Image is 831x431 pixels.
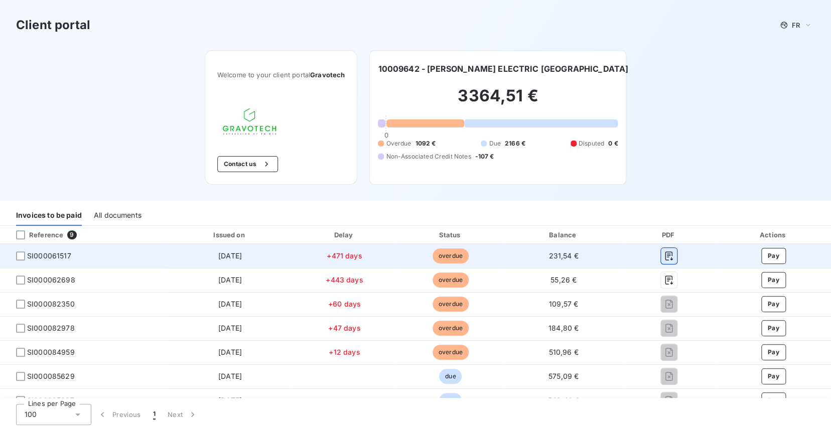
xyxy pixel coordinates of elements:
span: SI000085629 [27,371,75,381]
div: Reference [8,230,63,239]
span: SI000082350 [27,299,75,309]
span: SI000085637 [27,395,74,405]
span: [DATE] [218,251,242,260]
h2: 3364,51 € [378,86,618,116]
span: 109,57 € [549,300,578,308]
span: +60 days [328,300,361,308]
span: Overdue [386,139,411,148]
span: 231,54 € [548,251,578,260]
span: -107 € [475,152,494,161]
span: +471 days [327,251,362,260]
span: Welcome to your client portal [217,71,345,79]
span: [DATE] [218,348,242,356]
span: 0 € [608,139,618,148]
span: Gravotech [310,71,345,79]
button: Pay [761,272,786,288]
span: SI000084959 [27,347,75,357]
span: +47 days [328,324,360,332]
div: Status [398,230,503,240]
span: overdue [433,272,469,288]
div: PDF [624,230,714,240]
span: 510,96 € [548,348,578,356]
span: overdue [433,297,469,312]
div: Delay [295,230,394,240]
button: Pay [761,296,786,312]
h3: Client portal [16,16,90,34]
span: overdue [433,345,469,360]
span: [DATE] [218,300,242,308]
span: [DATE] [218,396,242,404]
div: Balance [507,230,621,240]
button: Pay [761,368,786,384]
span: +12 days [329,348,360,356]
div: Actions [718,230,829,240]
span: SI000062698 [27,275,75,285]
span: SI000082978 [27,323,75,333]
button: 1 [147,404,162,425]
button: Previous [91,404,147,425]
span: 1092 € [415,139,436,148]
span: 184,80 € [548,324,579,332]
span: 0 [384,131,388,139]
div: All documents [94,205,142,226]
span: 575,09 € [548,372,579,380]
span: [DATE] [218,324,242,332]
span: due [439,369,462,384]
span: Non-Associated Credit Notes [386,152,471,161]
div: Invoices to be paid [16,205,82,226]
span: overdue [433,321,469,336]
span: +443 days [326,275,363,284]
span: 100 [25,409,37,419]
img: Company logo [217,103,282,140]
span: Due [489,139,500,148]
div: Issued on [170,230,291,240]
span: 2166 € [505,139,525,148]
h6: 10009642 - [PERSON_NAME] ELECTRIC [GEOGRAPHIC_DATA] [378,63,628,75]
span: overdue [433,248,469,263]
span: 9 [67,230,76,239]
button: Pay [761,392,786,408]
button: Contact us [217,156,278,172]
button: Pay [761,344,786,360]
span: 1 [153,409,156,419]
span: 548,40 € [548,396,579,404]
span: 55,26 € [550,275,577,284]
button: Next [162,404,204,425]
button: Pay [761,248,786,264]
span: [DATE] [218,372,242,380]
button: Pay [761,320,786,336]
span: [DATE] [218,275,242,284]
span: FR [792,21,800,29]
span: Disputed [579,139,604,148]
span: due [439,393,462,408]
span: SI000061517 [27,251,71,261]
